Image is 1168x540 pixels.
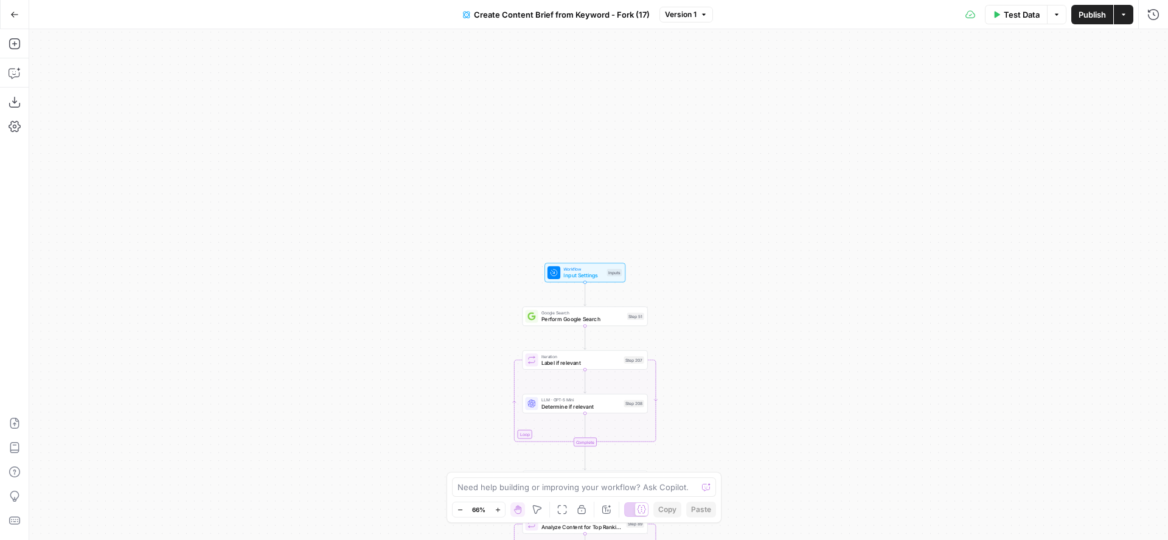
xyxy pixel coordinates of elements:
span: Label if relevant [541,359,620,367]
g: Edge from step_207-iteration-end to step_209 [584,446,586,470]
div: Step 208 [624,400,644,407]
button: Paste [686,502,716,517]
span: Test Data [1004,9,1040,21]
button: Version 1 [659,7,713,22]
span: Input Settings [563,271,603,279]
span: Paste [691,504,711,515]
button: Copy [653,502,681,517]
span: Perform Google Search [541,315,624,323]
div: Step 207 [624,356,644,364]
span: Create Content Brief from Keyword - Fork (17) [474,9,650,21]
span: Analyze Content for Top Ranking Pages [541,523,623,531]
span: Version 1 [665,9,697,20]
div: IterationAnalyze Content for Top Ranking PagesStep 89 [523,514,648,534]
div: Complete [574,438,597,447]
div: WorkflowInput SettingsInputs [523,263,648,282]
g: Edge from step_207 to step_208 [584,370,586,393]
span: Google Search [541,310,624,316]
div: Step 89 [626,521,644,528]
div: Google SearchPerform Google SearchStep 51 [523,306,648,326]
g: Edge from start to step_51 [584,282,586,306]
div: Step 51 [627,313,644,320]
div: LoopIterationLabel if relevantStep 207 [523,350,648,370]
div: Inputs [607,269,622,276]
span: Determine if relevant [541,403,620,410]
button: Test Data [985,5,1047,24]
div: Run Code · JavaScriptRemove irrelevantStep 209 [523,471,648,490]
span: 66% [472,505,485,514]
span: LLM · GPT-5 Mini [541,396,620,403]
button: Publish [1071,5,1113,24]
g: Edge from step_51 to step_207 [584,326,586,350]
span: Publish [1079,9,1106,21]
div: LLM · GPT-5 MiniDetermine if relevantStep 208 [523,394,648,414]
span: Iteration [541,353,620,360]
div: Complete [523,438,648,447]
button: Create Content Brief from Keyword - Fork (17) [456,5,657,24]
span: Copy [658,504,676,515]
span: Workflow [563,266,603,272]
